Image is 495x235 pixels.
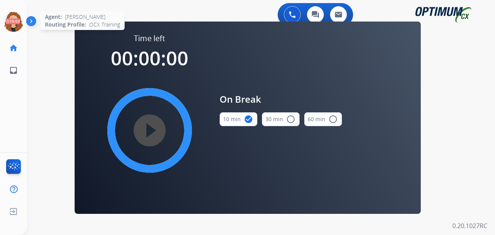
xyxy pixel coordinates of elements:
mat-icon: radio_button_unchecked [328,115,338,124]
span: Agent: [45,13,62,21]
button: 60 min [304,112,342,126]
span: [PERSON_NAME] [65,13,105,21]
button: 10 min [220,112,257,126]
span: Time left [134,33,165,44]
mat-icon: check_circle [244,115,253,124]
mat-icon: inbox [9,66,18,75]
span: 00:00:00 [111,45,188,71]
mat-icon: home [9,43,18,53]
span: OCX Training [89,21,120,28]
mat-icon: radio_button_unchecked [286,115,295,124]
button: 30 min [262,112,300,126]
mat-icon: play_circle_filled [145,126,154,135]
span: On Break [220,92,342,106]
p: 0.20.1027RC [452,221,487,230]
span: Routing Profile: [45,21,86,28]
